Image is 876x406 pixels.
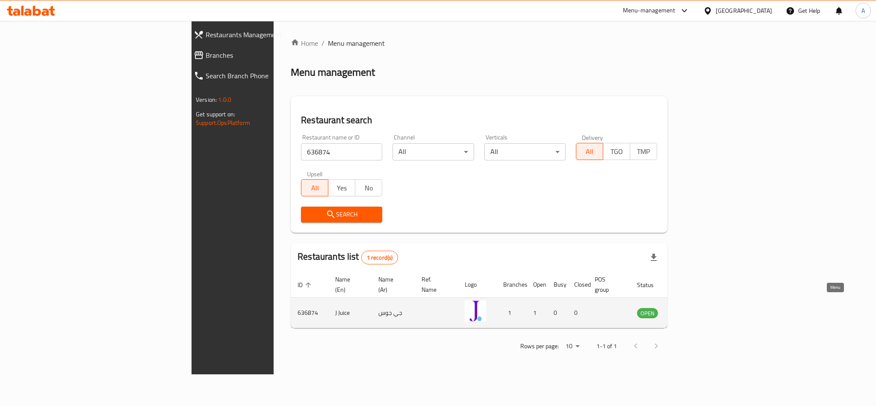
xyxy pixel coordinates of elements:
[218,94,231,105] span: 1.0.0
[359,182,379,194] span: No
[307,171,323,177] label: Upsell
[298,280,314,290] span: ID
[458,272,496,298] th: Logo
[305,182,325,194] span: All
[596,341,617,352] p: 1-1 of 1
[301,179,328,196] button: All
[372,298,415,328] td: جي جوس
[301,143,382,160] input: Search for restaurant name or ID..
[378,274,404,295] span: Name (Ar)
[496,272,526,298] th: Branches
[562,340,583,353] div: Rows per page:
[291,38,667,48] nav: breadcrumb
[206,50,331,60] span: Branches
[335,274,361,295] span: Name (En)
[187,24,338,45] a: Restaurants Management
[196,117,250,128] a: Support.OpsPlatform
[187,65,338,86] a: Search Branch Phone
[567,272,588,298] th: Closed
[526,272,547,298] th: Open
[582,134,603,140] label: Delivery
[392,143,474,160] div: All
[603,143,630,160] button: TGO
[547,298,567,328] td: 0
[496,298,526,328] td: 1
[547,272,567,298] th: Busy
[187,45,338,65] a: Branches
[465,300,486,322] img: J Juice
[301,114,657,127] h2: Restaurant search
[196,109,235,120] span: Get support on:
[328,298,372,328] td: J Juice
[623,6,675,16] div: Menu-management
[861,6,865,15] span: A
[308,209,375,220] span: Search
[422,274,448,295] span: Ref. Name
[637,308,658,318] span: OPEN
[355,179,382,196] button: No
[643,247,664,268] div: Export file
[206,30,331,40] span: Restaurants Management
[301,207,382,222] button: Search
[196,94,217,105] span: Version:
[328,38,385,48] span: Menu management
[332,182,352,194] span: Yes
[206,71,331,81] span: Search Branch Phone
[526,298,547,328] td: 1
[630,143,657,160] button: TMP
[298,250,398,264] h2: Restaurants list
[576,143,603,160] button: All
[361,251,398,264] div: Total records count
[580,145,600,158] span: All
[607,145,627,158] span: TGO
[484,143,566,160] div: All
[716,6,772,15] div: [GEOGRAPHIC_DATA]
[567,298,588,328] td: 0
[595,274,620,295] span: POS group
[637,280,665,290] span: Status
[362,254,398,262] span: 1 record(s)
[328,179,355,196] button: Yes
[291,272,705,328] table: enhanced table
[634,145,654,158] span: TMP
[520,341,559,352] p: Rows per page:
